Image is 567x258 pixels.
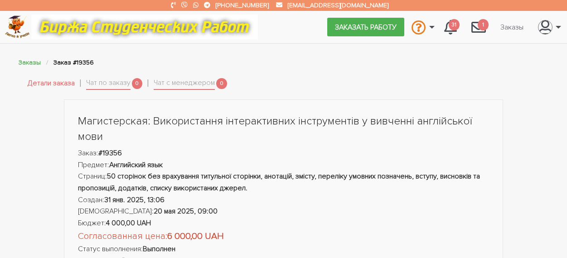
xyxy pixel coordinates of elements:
[31,15,258,40] img: motto-12e01f5a76059d5f6a28199ef077b1f78e012cfde436ab5cf1d4517935686d32.gif
[78,172,480,193] strong: 50 сторінок без врахування титульної сторінки, анотацій, змісту, переліку умовних позначень, всту...
[5,15,30,39] img: logo-c4363faeb99b52c628a42810ed6dfb4293a56d4e4775eb116515dfe7f33672af.png
[109,160,163,169] strong: Английский язык
[78,243,489,255] li: Статус выполнения:
[288,1,388,9] a: [EMAIL_ADDRESS][DOMAIN_NAME]
[449,19,460,30] span: 31
[493,18,531,35] a: Заказы
[154,77,215,90] a: Чат с менеджером
[464,15,493,39] a: 1
[327,18,404,36] a: Заказать работу
[78,194,489,206] li: Создан:
[86,77,131,90] a: Чат по заказу
[167,231,224,242] strong: 6 000,00 UAH
[106,218,151,228] strong: 4 000,00 UAH
[78,171,489,194] li: Страниц:
[78,229,489,243] li: Согласованная цена:
[437,15,464,39] a: 31
[78,218,489,229] li: Бюджет:
[98,149,122,158] strong: #19356
[78,206,489,218] li: [DEMOGRAPHIC_DATA]:
[53,57,94,68] li: Заказ #19356
[78,114,489,144] h1: Магистерская: Використання інтерактивних інструментів у вивченні англійської мови
[28,78,75,89] a: Детали заказа
[19,59,41,66] a: Заказы
[216,78,227,89] span: 0
[143,244,175,253] strong: Выполнен
[104,195,165,204] strong: 31 янв. 2025, 13:06
[216,1,269,9] a: [PHONE_NUMBER]
[478,19,489,30] span: 1
[132,78,143,89] span: 0
[78,159,489,171] li: Предмет:
[154,207,218,216] strong: 20 мая 2025, 09:00
[78,148,489,159] li: Заказ:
